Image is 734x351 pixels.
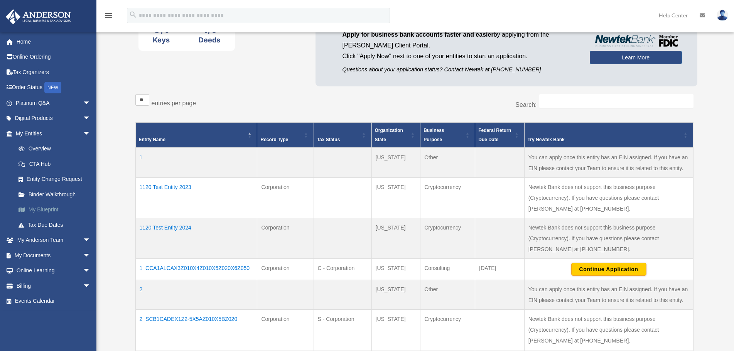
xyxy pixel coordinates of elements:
[83,248,98,263] span: arrow_drop_down
[257,218,314,259] td: Corporation
[83,278,98,294] span: arrow_drop_down
[83,233,98,248] span: arrow_drop_down
[11,141,98,157] a: Overview
[104,11,113,20] i: menu
[257,123,314,148] th: Record Type: Activate to sort
[524,178,693,218] td: Newtek Bank does not support this business purpose (Cryptocurrency). If you have questions please...
[420,178,475,218] td: Cryptocurrency
[5,233,102,248] a: My Anderson Teamarrow_drop_down
[371,148,420,178] td: [US_STATE]
[135,218,257,259] td: 1120 Test Entity 2024
[5,248,102,263] a: My Documentsarrow_drop_down
[5,278,102,294] a: Billingarrow_drop_down
[135,178,257,218] td: 1120 Test Entity 2023
[475,123,524,148] th: Federal Return Due Date: Activate to sort
[317,137,340,142] span: Tax Status
[343,29,578,51] p: by applying from the [PERSON_NAME] Client Portal.
[343,31,494,38] span: Apply for business bank accounts faster and easier
[5,80,102,96] a: Order StatusNEW
[152,100,196,106] label: entries per page
[343,65,578,74] p: Questions about your application status? Contact Newtek at [PHONE_NUMBER]
[83,95,98,111] span: arrow_drop_down
[104,13,113,20] a: menu
[199,36,220,44] div: Deeds
[524,148,693,178] td: You can apply once this entity has an EIN assigned. If you have an EIN please contact your Team t...
[420,148,475,178] td: Other
[11,187,102,202] a: Binder Walkthrough
[420,280,475,310] td: Other
[420,218,475,259] td: Cryptocurrency
[139,137,165,142] span: Entity Name
[5,263,102,278] a: Online Learningarrow_drop_down
[528,135,682,144] div: Try Newtek Bank
[420,310,475,350] td: Cryptocurrency
[371,178,420,218] td: [US_STATE]
[371,123,420,148] th: Organization State: Activate to sort
[524,218,693,259] td: Newtek Bank does not support this business purpose (Cryptocurrency). If you have questions please...
[524,280,693,310] td: You can apply once this entity has an EIN assigned. If you have an EIN please contact your Team t...
[44,82,61,93] div: NEW
[153,36,170,44] div: Keys
[524,123,693,148] th: Try Newtek Bank : Activate to sort
[257,178,314,218] td: Corporation
[5,49,102,65] a: Online Ordering
[83,111,98,127] span: arrow_drop_down
[314,310,371,350] td: S - Corporation
[5,95,102,111] a: Platinum Q&Aarrow_drop_down
[717,10,728,21] img: User Pic
[515,101,537,108] label: Search:
[590,51,682,64] a: Learn More
[371,280,420,310] td: [US_STATE]
[129,10,137,19] i: search
[343,51,578,62] p: Click "Apply Now" next to one of your entities to start an application.
[314,259,371,280] td: C - Corporation
[478,128,511,142] span: Federal Return Due Date
[371,310,420,350] td: [US_STATE]
[420,259,475,280] td: Consulting
[314,123,371,148] th: Tax Status: Activate to sort
[11,202,102,218] a: My Blueprint
[11,217,102,233] a: Tax Due Dates
[5,34,102,49] a: Home
[135,259,257,280] td: 1_CCA1ALCAX3Z010X4Z010X5Z020X6Z050
[5,64,102,80] a: Tax Organizers
[375,128,403,142] span: Organization State
[11,172,102,187] a: Entity Change Request
[420,123,475,148] th: Business Purpose: Activate to sort
[135,148,257,178] td: 1
[135,123,257,148] th: Entity Name: Activate to invert sorting
[424,128,444,142] span: Business Purpose
[5,294,102,309] a: Events Calendar
[257,310,314,350] td: Corporation
[5,126,102,141] a: My Entitiesarrow_drop_down
[571,263,646,276] button: Continue Application
[257,259,314,280] td: Corporation
[524,310,693,350] td: Newtek Bank does not support this business purpose (Cryptocurrency). If you have questions please...
[594,35,678,47] img: NewtekBankLogoSM.png
[260,137,288,142] span: Record Type
[5,111,102,126] a: Digital Productsarrow_drop_down
[135,280,257,310] td: 2
[83,126,98,142] span: arrow_drop_down
[11,156,102,172] a: CTA Hub
[83,263,98,279] span: arrow_drop_down
[135,310,257,350] td: 2_SCB1CADEX1Z2-5X5AZ010X5BZ020
[475,259,524,280] td: [DATE]
[371,218,420,259] td: [US_STATE]
[3,9,73,24] img: Anderson Advisors Platinum Portal
[371,259,420,280] td: [US_STATE]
